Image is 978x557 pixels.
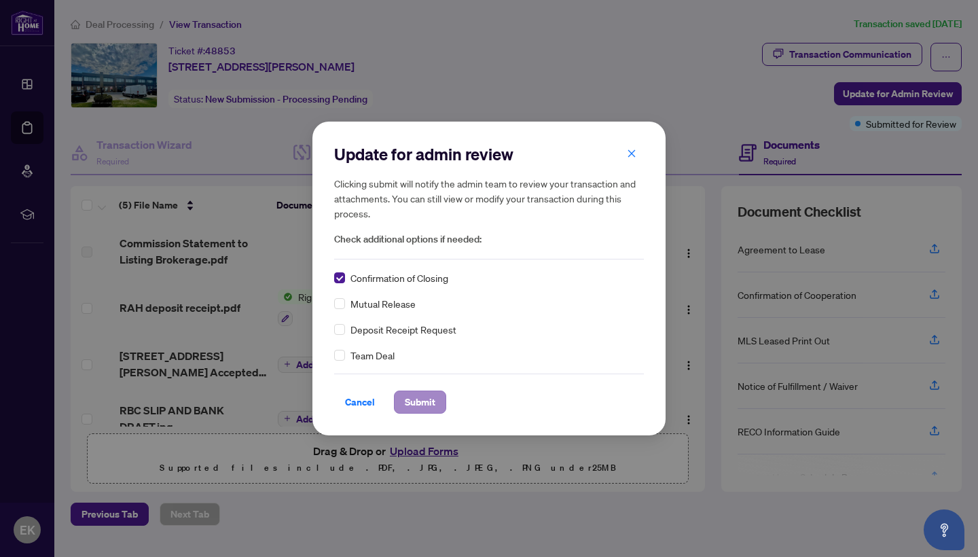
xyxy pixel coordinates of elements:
span: Deposit Receipt Request [350,322,456,337]
span: close [627,149,636,158]
span: Mutual Release [350,296,416,311]
h5: Clicking submit will notify the admin team to review your transaction and attachments. You can st... [334,176,644,221]
span: Team Deal [350,348,395,363]
button: Cancel [334,391,386,414]
button: Open asap [924,509,964,550]
span: Cancel [345,391,375,413]
span: Check additional options if needed: [334,232,644,247]
h2: Update for admin review [334,143,644,165]
span: Submit [405,391,435,413]
button: Submit [394,391,446,414]
span: Confirmation of Closing [350,270,448,285]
